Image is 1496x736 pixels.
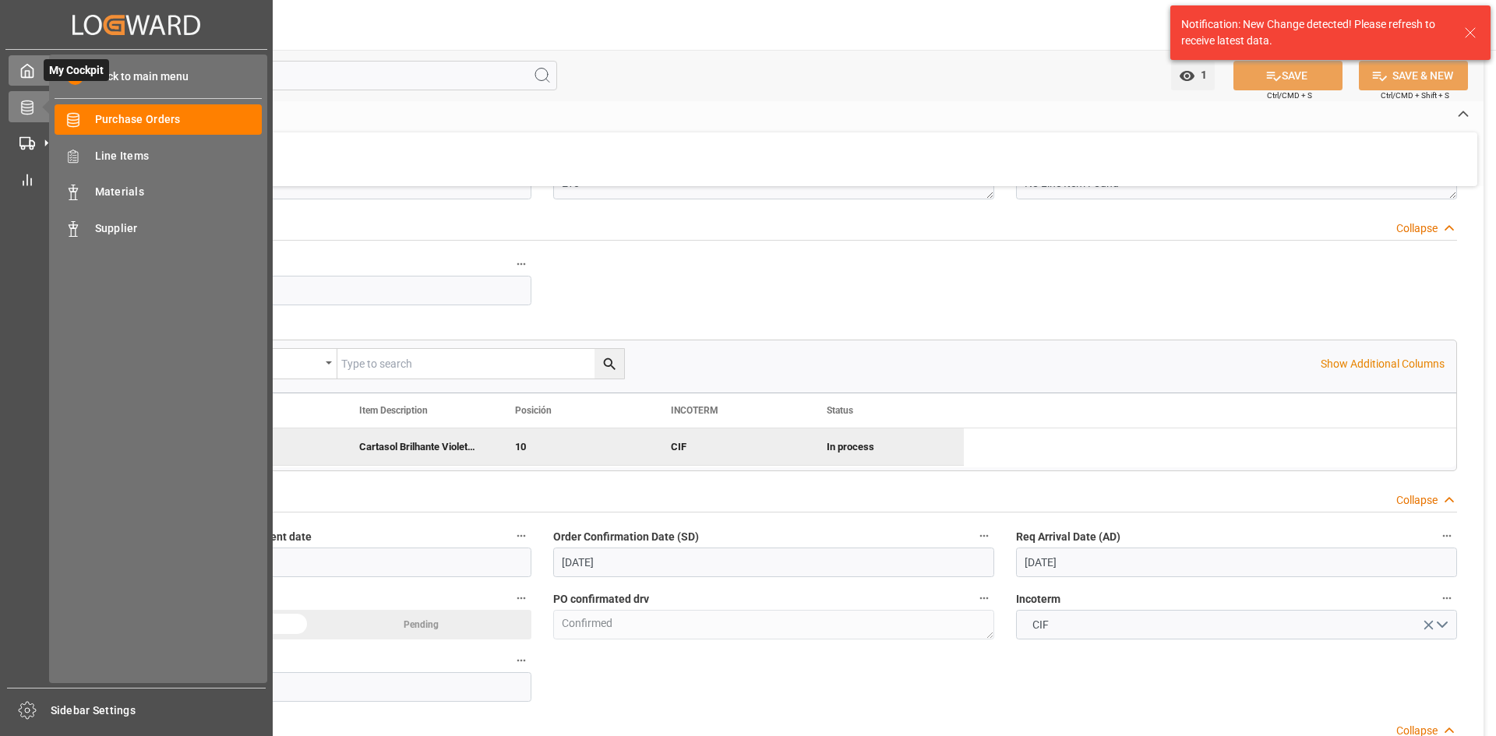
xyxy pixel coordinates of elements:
[340,428,496,465] div: Cartasol Brilhante Violeta 5BFN liq 0100
[95,148,263,164] span: Line Items
[95,220,263,237] span: Supplier
[1267,90,1312,101] span: Ctrl/CMD + S
[808,428,964,465] div: In process
[55,177,262,207] a: Materials
[1396,220,1438,237] div: Collapse
[1171,61,1215,90] button: open menu
[595,349,624,379] button: search button
[359,405,428,416] span: Item Description
[1233,61,1343,90] button: SAVE
[95,111,263,128] span: Purchase Orders
[511,588,531,608] button: PO Status
[1016,591,1060,607] span: Incoterm
[95,184,263,200] span: Materials
[974,526,994,546] button: Order Confirmation Date (SD)
[1437,526,1457,546] button: Req Arrival Date (AD)
[9,55,264,86] a: My CockpitMy Cockpit
[72,61,557,90] input: Search Fields
[515,405,552,416] span: Posición
[511,526,531,546] button: Product Availability for actual shipment date
[553,610,994,639] textarea: Confirmed
[228,352,320,370] div: Equals
[185,428,964,466] div: Press SPACE to deselect this row.
[827,405,853,416] span: Status
[51,703,266,719] span: Sidebar Settings
[1016,529,1120,545] span: Req Arrival Date (AD)
[1381,90,1449,101] span: Ctrl/CMD + Shift + S
[515,429,633,465] div: 10
[337,349,624,379] input: Type to search
[55,213,262,243] a: Supplier
[553,548,994,577] input: DD.MM.YYYY
[553,591,649,607] span: PO confirmated drv
[1359,61,1468,90] button: SAVE & NEW
[90,548,531,577] input: DD.MM.YYYY
[9,164,264,194] a: My Reports
[55,104,262,135] a: Purchase Orders
[511,254,531,274] button: Total No of Line Items
[511,650,531,671] button: Center ID
[55,140,262,171] a: Line Items
[1016,548,1457,577] input: DD.MM.YYYY
[553,529,699,545] span: Order Confirmation Date (SD)
[671,405,718,416] span: INCOTERM
[974,588,994,608] button: PO confirmated drv
[44,59,109,81] span: My Cockpit
[1396,492,1438,509] div: Collapse
[1016,610,1457,639] button: open menu
[83,69,189,85] span: Back to main menu
[1437,588,1457,608] button: Incoterm
[221,349,337,379] button: open menu
[671,429,789,465] div: CIF
[1195,69,1207,81] span: 1
[1025,617,1057,633] span: CIF
[1181,16,1449,49] div: Notification: New Change detected! Please refresh to receive latest data.
[1321,356,1445,372] p: Show Additional Columns
[311,610,531,639] div: Pending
